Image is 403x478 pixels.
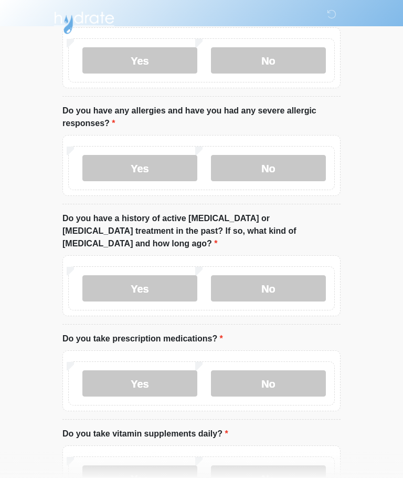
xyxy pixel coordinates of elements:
[62,428,228,440] label: Do you take vitamin supplements daily?
[211,370,326,397] label: No
[62,332,223,345] label: Do you take prescription medications?
[52,8,116,35] img: Hydrate IV Bar - Arcadia Logo
[82,370,197,397] label: Yes
[82,47,197,74] label: Yes
[211,275,326,302] label: No
[62,212,341,250] label: Do you have a history of active [MEDICAL_DATA] or [MEDICAL_DATA] treatment in the past? If so, wh...
[62,105,341,130] label: Do you have any allergies and have you had any severe allergic responses?
[82,275,197,302] label: Yes
[211,155,326,181] label: No
[82,155,197,181] label: Yes
[211,47,326,74] label: No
